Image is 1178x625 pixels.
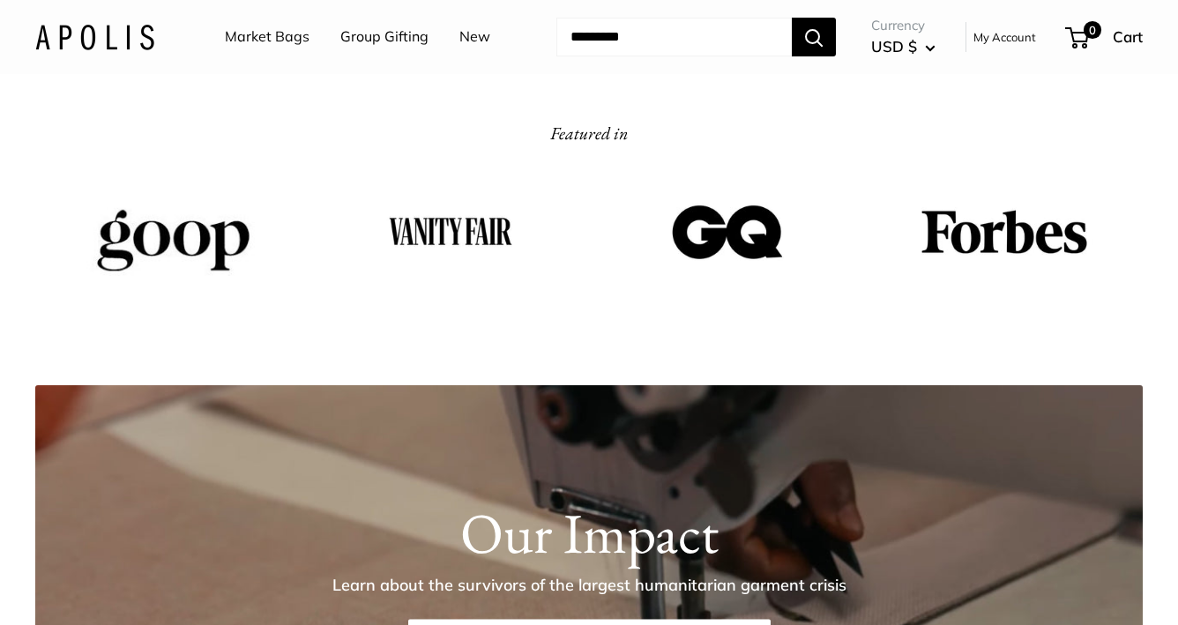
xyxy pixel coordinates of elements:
p: Learn about the survivors of the largest humanitarian garment crisis [332,573,846,598]
span: Cart [1113,27,1143,46]
span: Currency [871,13,936,38]
a: Market Bags [225,24,309,50]
span: 0 [1084,21,1101,39]
button: USD $ [871,33,936,61]
a: Group Gifting [340,24,429,50]
a: New [459,24,490,50]
button: Search [792,18,836,56]
h2: Featured in [550,117,629,149]
img: Apolis [35,24,154,49]
span: USD $ [871,37,917,56]
a: My Account [973,26,1036,48]
a: 0 Cart [1067,23,1143,51]
input: Search... [556,18,792,56]
h1: Our Impact [460,500,719,567]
